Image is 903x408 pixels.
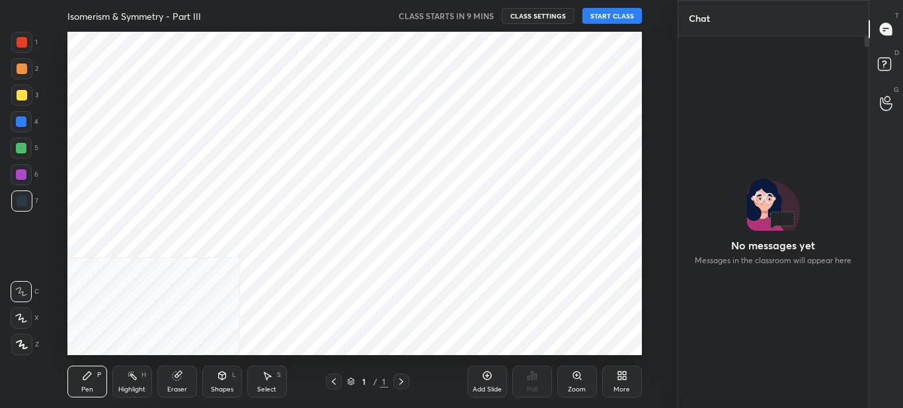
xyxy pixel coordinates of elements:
div: P [97,372,101,378]
div: Zoom [568,386,586,393]
div: 7 [11,190,38,212]
div: L [232,372,236,378]
div: 1 [358,378,371,386]
div: X [11,307,39,329]
div: / [373,378,377,386]
div: More [613,386,630,393]
div: Shapes [211,386,233,393]
div: 3 [11,85,38,106]
div: Pen [81,386,93,393]
div: 1 [380,376,388,388]
div: Add Slide [473,386,502,393]
p: D [894,48,899,58]
p: T [895,11,899,20]
div: Z [11,334,39,355]
h4: Isomerism & Symmetry - Part III [67,10,201,22]
div: H [141,372,146,378]
div: Select [257,386,276,393]
div: 5 [11,138,38,159]
div: 2 [11,58,38,79]
div: C [11,281,39,302]
button: START CLASS [582,8,642,24]
p: Chat [678,1,721,36]
div: 6 [11,164,38,185]
h5: CLASS STARTS IN 9 MINS [399,10,494,22]
div: 1 [11,32,38,53]
button: CLASS SETTINGS [502,8,574,24]
div: S [277,372,281,378]
div: 4 [11,111,38,132]
p: G [894,85,899,95]
div: Highlight [118,386,145,393]
div: Eraser [167,386,187,393]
